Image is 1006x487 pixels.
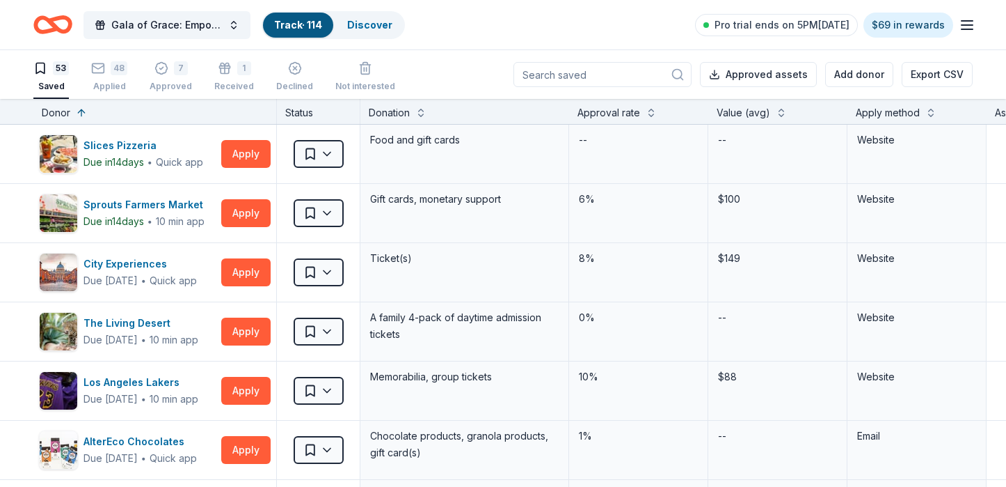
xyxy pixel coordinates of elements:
div: 1 [237,61,251,75]
div: Email [857,428,976,445]
button: Image for Los Angeles LakersLos Angeles LakersDue [DATE]∙10 min app [39,371,216,410]
div: -- [717,130,728,150]
button: 53Saved [33,56,69,99]
div: Donor [42,105,70,121]
img: Image for Slices Pizzeria [40,135,77,173]
span: ∙ [141,275,147,286]
div: 6% [577,190,699,209]
div: 7 [174,61,188,75]
div: 53 [53,61,69,75]
div: Value (avg) [717,105,770,121]
img: Image for AlterEco Chocolates [40,431,77,469]
span: ∙ [147,156,153,168]
button: Not interested [335,56,395,99]
div: 0% [577,308,699,327]
button: 1Received [214,56,254,99]
button: Image for Slices PizzeriaSlices PizzeriaDue in14days∙Quick app [39,134,216,173]
div: Due [DATE] [83,332,138,348]
div: $88 [717,367,838,387]
div: 48 [111,61,127,75]
div: Gift cards, monetary support [369,190,560,209]
span: ∙ [141,334,147,346]
button: Apply [221,140,271,168]
div: 10 min app [150,333,198,347]
div: $149 [717,249,838,268]
button: Track· 114Discover [262,11,405,39]
a: Home [33,8,72,41]
button: Apply [221,199,271,227]
button: Approved assets [700,62,817,87]
button: Declined [276,56,313,99]
span: ∙ [141,452,147,464]
div: A family 4-pack of daytime admission tickets [369,308,560,344]
div: Website [857,369,976,385]
button: Apply [221,377,271,405]
div: Website [857,250,976,267]
div: Due in 14 days [83,213,144,230]
div: Apply method [856,105,920,121]
a: Pro trial ends on 5PM[DATE] [695,14,858,36]
div: Quick app [150,451,197,465]
div: Quick app [150,274,197,288]
img: Image for The Living Desert [40,313,77,350]
div: Memorabilia, group tickets [369,367,560,387]
input: Search saved [513,62,692,87]
div: $100 [717,190,838,209]
button: Apply [221,258,271,286]
div: Slices Pizzeria [83,137,203,154]
div: Website [857,309,976,326]
div: Approval rate [577,105,640,121]
button: Gala of Grace: Empowering Futures for El Porvenir [83,11,250,39]
div: Due [DATE] [83,391,138,408]
img: Image for Sprouts Farmers Market [40,194,77,232]
div: Applied [91,81,127,92]
button: Export CSV [902,62,973,87]
button: Image for AlterEco ChocolatesAlterEco ChocolatesDue [DATE]∙Quick app [39,431,216,470]
img: Image for City Experiences [40,254,77,291]
a: Track· 114 [274,19,322,31]
button: Add donor [825,62,893,87]
div: AlterEco Chocolates [83,433,197,450]
div: Approved [150,81,192,92]
div: -- [717,426,728,446]
div: Saved [33,81,69,92]
div: Los Angeles Lakers [83,374,198,391]
div: Ticket(s) [369,249,560,268]
button: Apply [221,436,271,464]
div: Food and gift cards [369,130,560,150]
div: Received [214,81,254,92]
span: Pro trial ends on 5PM[DATE] [714,17,849,33]
button: 48Applied [91,56,127,99]
div: Due in 14 days [83,154,144,171]
a: Discover [347,19,392,31]
div: Website [857,132,976,148]
button: Apply [221,318,271,346]
img: Image for Los Angeles Lakers [40,372,77,410]
div: 10 min app [150,392,198,406]
span: ∙ [141,393,147,405]
div: -- [717,308,728,327]
div: City Experiences [83,256,197,272]
div: Donation [369,105,410,121]
button: 7Approved [150,56,192,99]
div: Website [857,191,976,208]
div: 10 min app [156,215,205,229]
div: Quick app [156,155,203,169]
button: Image for Sprouts Farmers MarketSprouts Farmers MarketDue in14days∙10 min app [39,194,216,233]
div: 1% [577,426,699,446]
div: Declined [276,81,313,92]
div: Sprouts Farmers Market [83,196,209,213]
div: -- [577,130,589,150]
button: Image for City ExperiencesCity ExperiencesDue [DATE]∙Quick app [39,253,216,292]
span: ∙ [147,215,153,227]
div: Not interested [335,81,395,92]
button: Image for The Living DesertThe Living DesertDue [DATE]∙10 min app [39,312,216,351]
div: Status [277,99,360,124]
span: Gala of Grace: Empowering Futures for El Porvenir [111,17,223,33]
div: Chocolate products, granola products, gift card(s) [369,426,560,463]
div: Due [DATE] [83,450,138,467]
div: 8% [577,249,699,268]
a: $69 in rewards [863,13,953,38]
div: 10% [577,367,699,387]
div: Due [DATE] [83,272,138,289]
